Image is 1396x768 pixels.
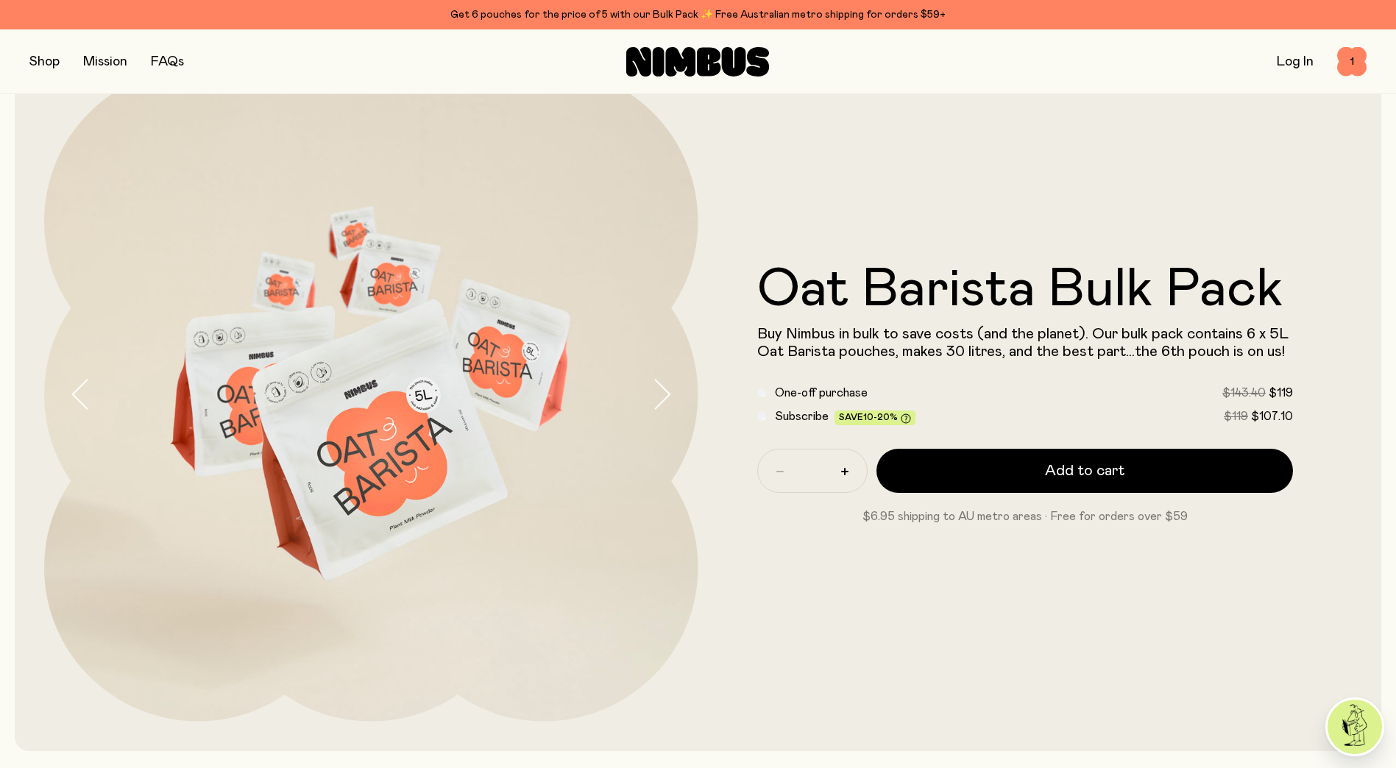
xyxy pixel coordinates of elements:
[1222,387,1266,399] span: $143.40
[29,6,1367,24] div: Get 6 pouches for the price of 5 with our Bulk Pack ✨ Free Australian metro shipping for orders $59+
[863,413,898,422] span: 10-20%
[1251,410,1293,422] span: $107.10
[775,410,829,422] span: Subscribe
[1045,461,1124,481] span: Add to cart
[757,508,1294,525] p: $6.95 shipping to AU metro areas · Free for orders over $59
[1328,700,1382,754] img: agent
[1277,55,1314,68] a: Log In
[757,263,1294,316] h1: Oat Barista Bulk Pack
[1337,47,1367,77] button: 1
[83,55,127,68] a: Mission
[839,413,911,424] span: Save
[876,449,1294,493] button: Add to cart
[775,387,868,399] span: One-off purchase
[757,327,1289,359] span: Buy Nimbus in bulk to save costs (and the planet). Our bulk pack contains 6 x 5L Oat Barista pouc...
[1269,387,1293,399] span: $119
[151,55,184,68] a: FAQs
[1224,410,1248,422] span: $119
